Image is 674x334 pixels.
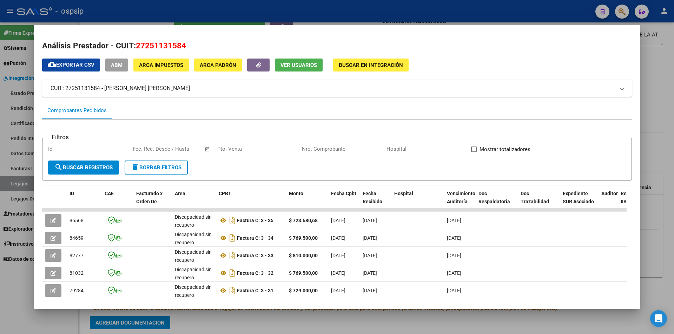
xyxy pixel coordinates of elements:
[42,59,100,71] button: Exportar CSV
[333,59,409,71] button: Buscar en Integración
[563,191,594,204] span: Expediente SUR Asociado
[175,191,185,196] span: Area
[331,270,345,276] span: [DATE]
[216,186,286,217] datatable-header-cell: CPBT
[200,62,236,68] span: ARCA Padrón
[162,146,196,152] input: End date
[237,235,273,241] strong: Factura C: 3 - 34
[42,80,632,97] mat-expansion-panel-header: CUIT: 27251131584 - [PERSON_NAME] [PERSON_NAME]
[447,235,461,241] span: [DATE]
[172,186,216,217] datatable-header-cell: Area
[331,218,345,223] span: [DATE]
[48,60,56,69] mat-icon: cloud_download
[111,62,123,68] span: ABM
[328,186,360,217] datatable-header-cell: Fecha Cpbt
[360,186,391,217] datatable-header-cell: Fecha Recibido
[70,235,84,241] span: 84659
[54,163,63,171] mat-icon: search
[47,107,107,115] div: Comprobantes Recibidos
[51,84,615,93] mat-panel-title: CUIT: 27251131584 - [PERSON_NAME] [PERSON_NAME]
[228,232,237,244] i: Descargar documento
[228,250,237,261] i: Descargar documento
[289,191,303,196] span: Monto
[280,62,317,68] span: Ver Usuarios
[131,163,139,171] mat-icon: delete
[48,132,72,142] h3: Filtros
[560,186,599,217] datatable-header-cell: Expediente SUR Asociado
[133,186,172,217] datatable-header-cell: Facturado x Orden De
[331,235,345,241] span: [DATE]
[125,161,188,175] button: Borrar Filtros
[447,191,475,204] span: Vencimiento Auditoría
[228,267,237,279] i: Descargar documento
[133,146,156,152] input: Start date
[601,191,622,196] span: Auditoria
[275,59,323,71] button: Ver Usuarios
[219,191,231,196] span: CPBT
[48,161,119,175] button: Buscar Registros
[363,235,377,241] span: [DATE]
[518,186,560,217] datatable-header-cell: Doc Trazabilidad
[476,186,518,217] datatable-header-cell: Doc Respaldatoria
[650,310,667,327] div: Open Intercom Messenger
[444,186,476,217] datatable-header-cell: Vencimiento Auditoría
[289,253,318,258] strong: $ 810.000,00
[289,288,318,293] strong: $ 729.000,00
[618,186,646,217] datatable-header-cell: Retencion IIBB
[175,232,212,245] span: Discapacidad sin recupero
[621,191,643,204] span: Retencion IIBB
[139,62,183,68] span: ARCA Impuestos
[286,186,328,217] datatable-header-cell: Monto
[54,164,113,171] span: Buscar Registros
[131,164,181,171] span: Borrar Filtros
[521,191,549,204] span: Doc Trazabilidad
[237,270,273,276] strong: Factura C: 3 - 32
[289,235,318,241] strong: $ 769.500,00
[105,191,114,196] span: CAE
[194,59,242,71] button: ARCA Padrón
[67,186,102,217] datatable-header-cell: ID
[599,186,618,217] datatable-header-cell: Auditoria
[447,288,461,293] span: [DATE]
[48,62,94,68] span: Exportar CSV
[363,253,377,258] span: [DATE]
[237,218,273,223] strong: Factura C: 3 - 35
[136,191,163,204] span: Facturado x Orden De
[70,270,84,276] span: 81032
[363,191,382,204] span: Fecha Recibido
[447,270,461,276] span: [DATE]
[70,218,84,223] span: 86568
[70,253,84,258] span: 82777
[339,62,403,68] span: Buscar en Integración
[447,218,461,223] span: [DATE]
[394,191,413,196] span: Hospital
[331,191,356,196] span: Fecha Cpbt
[175,267,212,280] span: Discapacidad sin recupero
[102,186,133,217] datatable-header-cell: CAE
[136,41,186,50] span: 27251131584
[175,249,212,263] span: Discapacidad sin recupero
[363,288,377,293] span: [DATE]
[133,59,189,71] button: ARCA Impuestos
[391,186,444,217] datatable-header-cell: Hospital
[331,253,345,258] span: [DATE]
[175,214,212,228] span: Discapacidad sin recupero
[447,253,461,258] span: [DATE]
[175,284,212,298] span: Discapacidad sin recupero
[289,270,318,276] strong: $ 769.500,00
[70,191,74,196] span: ID
[204,145,212,153] button: Open calendar
[331,288,345,293] span: [DATE]
[237,253,273,258] strong: Factura C: 3 - 33
[478,191,510,204] span: Doc Respaldatoria
[480,145,530,154] span: Mostrar totalizadores
[363,218,377,223] span: [DATE]
[228,215,237,226] i: Descargar documento
[289,218,318,223] strong: $ 723.680,68
[237,288,273,293] strong: Factura C: 3 - 31
[70,288,84,293] span: 79284
[363,270,377,276] span: [DATE]
[42,40,632,52] h2: Análisis Prestador - CUIT:
[105,59,128,71] button: ABM
[228,285,237,296] i: Descargar documento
